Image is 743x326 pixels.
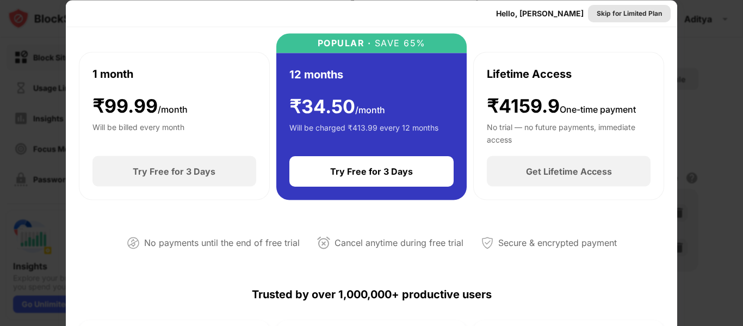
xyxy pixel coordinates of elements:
span: One-time payment [560,103,636,114]
div: ₹ 99.99 [92,95,188,117]
div: 1 month [92,65,133,82]
div: Cancel anytime during free trial [335,235,463,251]
span: /month [158,103,188,114]
div: Will be billed every month [92,121,184,143]
span: /month [355,104,385,115]
div: Hello, [PERSON_NAME] [496,9,584,17]
div: Try Free for 3 Days [133,166,215,177]
div: 12 months [289,66,343,82]
div: ₹4159.9 [487,95,636,117]
div: SAVE 65% [371,38,426,48]
div: No payments until the end of free trial [144,235,300,251]
img: not-paying [127,236,140,249]
div: POPULAR · [318,38,371,48]
div: Lifetime Access [487,65,572,82]
div: Skip for Limited Plan [597,8,662,19]
div: No trial — no future payments, immediate access [487,121,651,143]
img: cancel-anytime [317,236,330,249]
img: secured-payment [481,236,494,249]
div: Will be charged ₹413.99 every 12 months [289,122,438,144]
div: ₹ 34.50 [289,95,385,118]
div: Get Lifetime Access [526,166,612,177]
div: Try Free for 3 Days [330,167,413,177]
div: Trusted by over 1,000,000+ productive users [79,268,664,321]
div: Secure & encrypted payment [498,235,617,251]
